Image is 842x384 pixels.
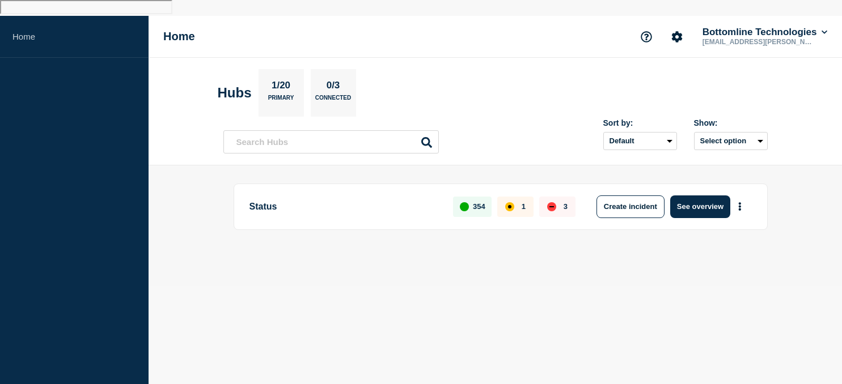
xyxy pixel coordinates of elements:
button: Account settings [665,25,689,49]
button: Bottomline Technologies [700,27,830,38]
div: Show: [694,118,768,127]
p: 354 [473,202,485,211]
p: 1/20 [267,80,294,95]
h1: Home [163,30,195,43]
div: Sort by: [603,118,677,127]
button: See overview [670,195,730,218]
div: up [460,202,469,211]
input: Search Hubs [223,130,439,153]
h2: Hubs [218,85,252,101]
p: 3 [564,202,568,211]
select: Sort by [603,132,677,150]
p: Status [249,195,441,218]
button: Support [634,25,658,49]
p: [EMAIL_ADDRESS][PERSON_NAME][DOMAIN_NAME] [700,38,818,46]
div: down [547,202,556,211]
p: 1 [522,202,526,211]
button: Create incident [596,195,665,218]
p: Primary [268,95,294,106]
div: affected [505,202,514,211]
p: 0/3 [322,80,344,95]
p: Connected [315,95,351,106]
button: Select option [694,132,768,150]
button: More actions [733,196,747,217]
